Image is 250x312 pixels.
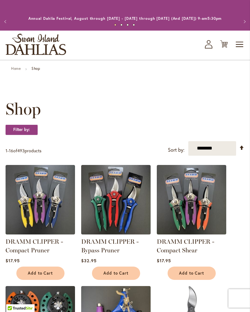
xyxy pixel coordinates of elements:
button: Next [238,15,250,28]
a: store logo [6,34,66,55]
a: DRAMM CLIPPER - Compact Shear [157,238,214,254]
iframe: Launch Accessibility Center [5,290,22,307]
button: Add to Cart [168,267,216,280]
button: 1 of 4 [114,24,116,26]
button: Add to Cart [92,267,140,280]
a: DRAMM CLIPPER - Compact Pruner [6,230,75,236]
img: DRAMM CLIPPER - Compact Shear [157,165,226,234]
span: 493 [17,148,25,154]
img: DRAMM CLIPPER - Bypass Pruner [81,165,151,234]
span: $17.95 [6,258,20,264]
a: DRAMM CLIPPER - Compact Shear [157,230,226,236]
a: Home [11,66,21,71]
span: 16 [9,148,13,154]
span: Add to Cart [179,271,204,276]
span: Add to Cart [103,271,129,276]
button: 3 of 4 [127,24,129,26]
a: DRAMM CLIPPER - Compact Pruner [6,238,63,254]
button: Add to Cart [16,267,65,280]
button: 2 of 4 [120,24,123,26]
strong: Filter by: [6,124,38,135]
span: Add to Cart [28,271,53,276]
span: 1 [6,148,7,154]
strong: Shop [31,66,40,71]
a: DRAMM CLIPPER - Bypass Pruner [81,238,139,254]
label: Sort by: [168,144,185,156]
span: $32.95 [81,258,97,264]
a: DRAMM CLIPPER - Bypass Pruner [81,230,151,236]
a: Annual Dahlia Festival, August through [DATE] - [DATE] through [DATE] (And [DATE]) 9-am5:30pm [28,16,222,21]
button: 4 of 4 [133,24,135,26]
span: Shop [6,100,41,118]
span: $17.95 [157,258,171,264]
p: - of products [6,146,41,156]
img: DRAMM CLIPPER - Compact Pruner [6,165,75,234]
